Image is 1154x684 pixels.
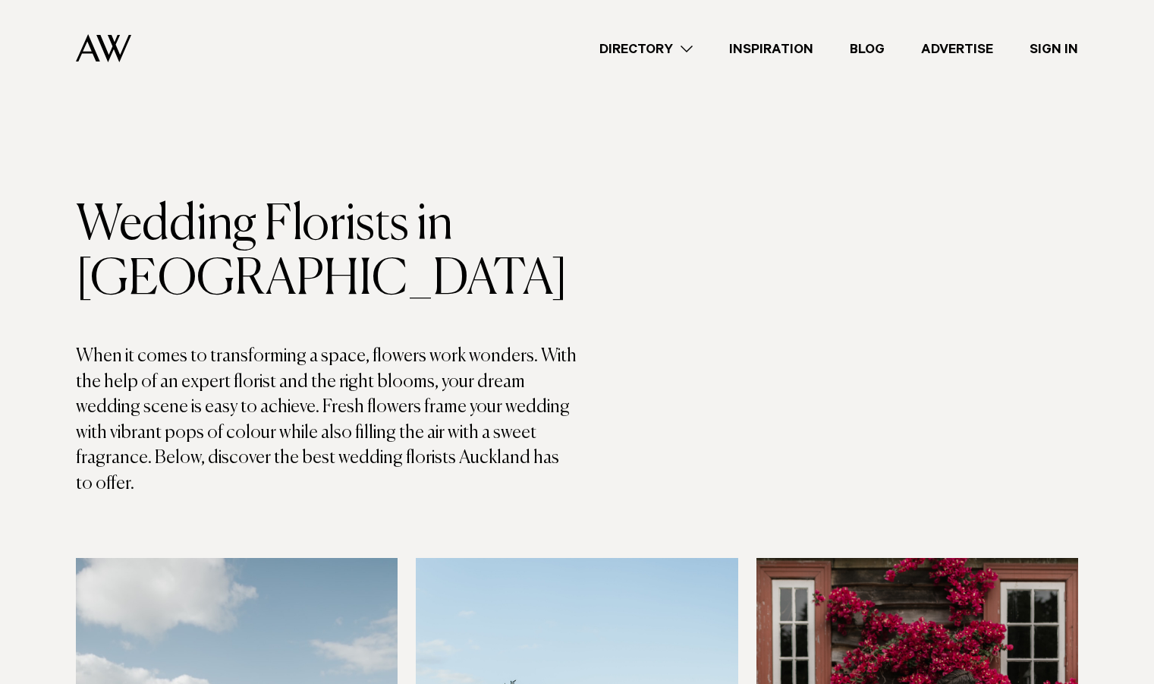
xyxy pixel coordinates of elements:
[581,39,711,59] a: Directory
[832,39,903,59] a: Blog
[76,34,131,62] img: Auckland Weddings Logo
[76,198,577,307] h1: Wedding Florists in [GEOGRAPHIC_DATA]
[903,39,1011,59] a: Advertise
[1011,39,1096,59] a: Sign In
[711,39,832,59] a: Inspiration
[76,344,577,497] p: When it comes to transforming a space, flowers work wonders. With the help of an expert florist a...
